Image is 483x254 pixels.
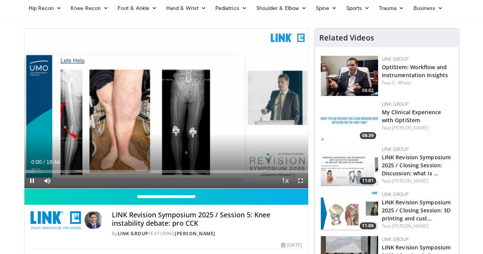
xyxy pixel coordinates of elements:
[46,159,60,165] span: 18:44
[321,56,378,96] a: 08:02
[311,0,341,16] a: Spine
[211,0,252,16] a: Pediatrics
[40,173,55,188] button: Mute
[278,173,293,188] button: Playback Rate
[24,29,308,189] video-js: Video Player
[84,211,103,229] img: Avatar
[321,146,378,186] img: d726894d-c584-45b3-b64c-4eb167e1d57f.150x105_q85_crop-smart_upscale.jpg
[175,230,215,237] a: [PERSON_NAME]
[321,191,378,231] img: de4fec30-9828-4cfe-a83a-6d0525159095.150x105_q85_crop-smart_upscale.jpg
[382,236,409,243] a: LINK Group
[113,0,162,16] a: Foot & Ankle
[409,0,447,16] a: Business
[392,223,428,229] a: [PERSON_NAME]
[382,79,453,86] div: Feat.
[24,170,308,173] div: Progress Bar
[382,223,453,230] div: Feat.
[382,178,453,184] div: Feat.
[31,159,42,165] span: 0:00
[162,0,211,16] a: Hand & Wrist
[392,178,428,184] a: [PERSON_NAME]
[319,33,374,42] h4: Related Videos
[112,230,302,237] div: By FEATURING
[382,108,441,124] a: My Clinical Experience with OptiStem
[382,63,448,79] a: OptiStem: Workflow and Instrumentation Insights
[293,173,308,188] button: Fullscreen
[382,199,451,222] a: LINK Revision Symposium 2025 / Closing Session: 3D printing and cust…
[341,0,374,16] a: Sports
[392,79,411,86] a: C. Whale
[31,211,81,229] img: LINK Group
[360,222,376,229] span: 11:06
[24,0,66,16] a: Hip Recon
[382,101,409,107] a: LINK Group
[321,56,378,96] img: 6b8e48e3-d789-4716-938a-47eb3c31abca.150x105_q85_crop-smart_upscale.jpg
[24,173,40,188] button: Pause
[360,177,376,184] span: 11:01
[281,242,302,249] div: [DATE]
[252,0,311,16] a: Shoulder & Elbow
[360,87,376,94] span: 08:02
[66,0,113,16] a: Knee Recon
[382,146,409,152] a: LINK Group
[382,56,409,62] a: LINK Group
[382,125,453,131] div: Feat.
[118,230,149,237] a: LINK Group
[382,191,409,197] a: LINK Group
[321,146,378,186] a: 11:01
[374,0,409,16] a: Trauma
[112,211,302,227] h4: LINK Revision Symposium 2025 / Session 5: Knee instability debate: pro CCK
[392,125,428,131] a: [PERSON_NAME]
[360,132,376,139] span: 08:39
[321,101,378,141] a: 08:39
[321,191,378,231] a: 11:06
[44,159,45,165] span: /
[321,101,378,141] img: 2556d343-ed07-4de9-9d8a-bdfd63052cde.150x105_q85_crop-smart_upscale.jpg
[382,154,451,177] a: LINK Revision Symposium 2025 / Closing Session: Discussion: what is …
